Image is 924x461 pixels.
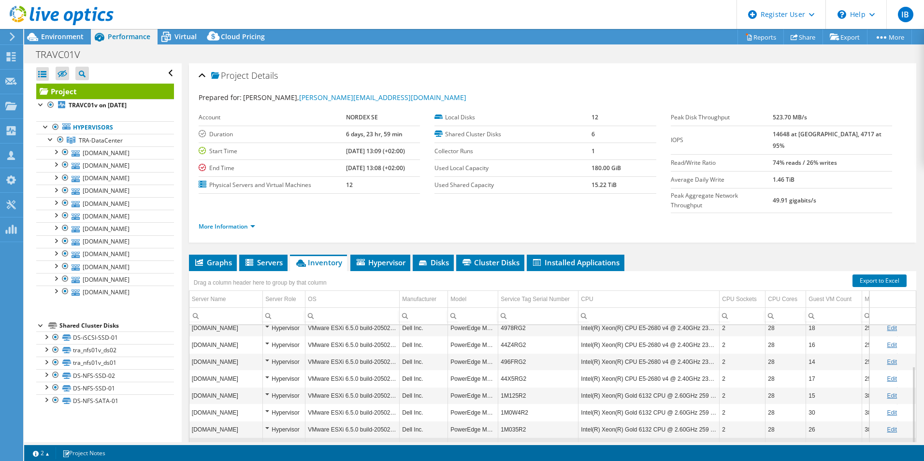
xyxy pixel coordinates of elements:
td: Column Server Role, Value Hypervisor [263,404,305,421]
label: End Time [199,163,346,173]
a: [DOMAIN_NAME] [36,286,174,298]
td: Column Server Name, Value traesx101p.nordex-ag.com [189,370,263,387]
a: Edit [887,342,897,348]
td: Column OS, Value VMware ESXi 6.5.0 build-20502893 [305,370,400,387]
td: Column Guest VM Count, Value 18 [806,319,862,336]
td: Column Guest VM Count, Filter cell [806,307,862,324]
b: 6 [592,130,595,138]
td: Column Guest VM Count, Value 15 [806,387,862,404]
td: Column Manufacturer, Value Dell Inc. [400,404,448,421]
td: Column CPU, Value Intel(R) Xeon(R) CPU E5-2680 v4 @ 2.40GHz 239 GHz [578,319,720,336]
td: Column Server Role, Value Hypervisor [263,336,305,353]
span: TRA-DataCenter [79,136,123,144]
a: [DOMAIN_NAME] [36,235,174,248]
span: Cloud Pricing [221,32,265,41]
div: Drag a column header here to group by that column [191,276,329,289]
span: [PERSON_NAME], [243,93,466,102]
h1: TRAVC01V [31,49,95,60]
label: Peak Disk Throughput [671,113,773,122]
td: Column Memory, Value 382.62 GiB [862,421,897,438]
a: DS-iSCSI-SSD-01 [36,331,174,344]
span: Details [251,70,278,81]
div: CPU [581,293,593,305]
div: Hypervisor [265,322,303,334]
a: Edit [887,426,897,433]
div: Guest VM Count [808,293,852,305]
a: More [867,29,912,44]
a: DS-NFS-SSD-01 [36,382,174,394]
span: Performance [108,32,150,41]
td: Column CPU, Filter cell [578,307,720,324]
td: Column Memory, Value 255.91 GiB [862,336,897,353]
td: Column Service Tag Serial Number, Value 496FRG2 [498,353,578,370]
a: [DOMAIN_NAME] [36,248,174,260]
td: Column Manufacturer, Value Dell Inc. [400,336,448,353]
td: Column Model, Value PowerEdge M630 [448,353,498,370]
a: [DOMAIN_NAME] [36,185,174,197]
a: Edit [887,359,897,365]
td: CPU Sockets Column [720,291,765,308]
td: Column Memory, Filter cell [862,307,897,324]
td: Column Model, Value PowerEdge M630 [448,319,498,336]
td: Column CPU Sockets, Filter cell [720,307,765,324]
td: Guest VM Count Column [806,291,862,308]
div: Server Name [192,293,226,305]
td: Column Service Tag Serial Number, Value 44X5RG2 [498,370,578,387]
td: Column Model, Value PowerEdge M640 [448,387,498,404]
td: Column CPU Cores, Value 28 [765,370,806,387]
td: Column Manufacturer, Filter cell [400,307,448,324]
td: Column CPU Cores, Filter cell [765,307,806,324]
td: Column Memory, Value 255.91 GiB [862,319,897,336]
a: [DOMAIN_NAME] [36,146,174,159]
td: CPU Column [578,291,720,308]
td: Manufacturer Column [400,291,448,308]
a: TRAVC01v on [DATE] [36,99,174,112]
td: Column Memory, Value 382.62 GiB [862,404,897,421]
td: Column Server Name, Value traesx205p.nordex-ag.com [189,404,263,421]
td: Column CPU Sockets, Value 2 [720,421,765,438]
td: Column Server Name, Value traesx206p.nordex-ag.com [189,387,263,404]
td: Column CPU, Value Intel(R) Xeon(R) Gold 6132 CPU @ 2.60GHz 259 GHz [578,421,720,438]
td: Column Manufacturer, Value Dell Inc. [400,421,448,438]
a: tra_nfs01v_ds02 [36,344,174,357]
td: Column Model, Value PowerEdge M640 [448,404,498,421]
span: Servers [244,258,283,267]
label: Start Time [199,146,346,156]
a: Hypervisors [36,121,174,134]
td: Column CPU Sockets, Value 2 [720,319,765,336]
span: Hypervisor [355,258,405,267]
span: Graphs [194,258,232,267]
label: Average Daily Write [671,175,773,185]
b: 12 [346,181,353,189]
td: OS Column [305,291,400,308]
span: Virtual [174,32,197,41]
a: [DOMAIN_NAME] [36,197,174,210]
span: Project [211,71,249,81]
a: Project [36,84,174,99]
td: Service Tag Serial Number Column [498,291,578,308]
a: [DOMAIN_NAME] [36,260,174,273]
td: Column CPU Sockets, Value 2 [720,387,765,404]
a: [DOMAIN_NAME] [36,222,174,235]
label: Duration [199,130,346,139]
td: Column CPU Sockets, Value 2 [720,336,765,353]
td: Column Server Role, Value Hypervisor [263,353,305,370]
td: Column Model, Value PowerEdge M630 [448,336,498,353]
b: TRAVC01v on [DATE] [69,101,127,109]
td: Column CPU Sockets, Value 2 [720,438,765,455]
a: Edit [887,409,897,416]
b: 12 [592,113,598,121]
div: OS [308,293,316,305]
td: Column OS, Value VMware ESXi 6.5.0 build-20502893 [305,404,400,421]
td: Column Service Tag Serial Number, Value 4978RG2 [498,319,578,336]
a: DS-NFS-SATA-01 [36,394,174,407]
label: Local Disks [434,113,592,122]
b: 1.46 TiB [773,175,794,184]
td: Column Model, Value PowerEdge M630 [448,370,498,387]
a: Project Notes [56,447,112,459]
td: Column OS, Value VMware ESXi 6.5.0 build-20502893 [305,438,400,455]
label: Read/Write Ratio [671,158,773,168]
td: Column Server Name, Value traesx203p.nordex-ag.com [189,353,263,370]
td: Column CPU, Value Intel(R) Xeon(R) CPU E5-2680 v4 @ 2.40GHz 239 GHz [578,370,720,387]
b: 6 days, 23 hr, 59 min [346,130,403,138]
